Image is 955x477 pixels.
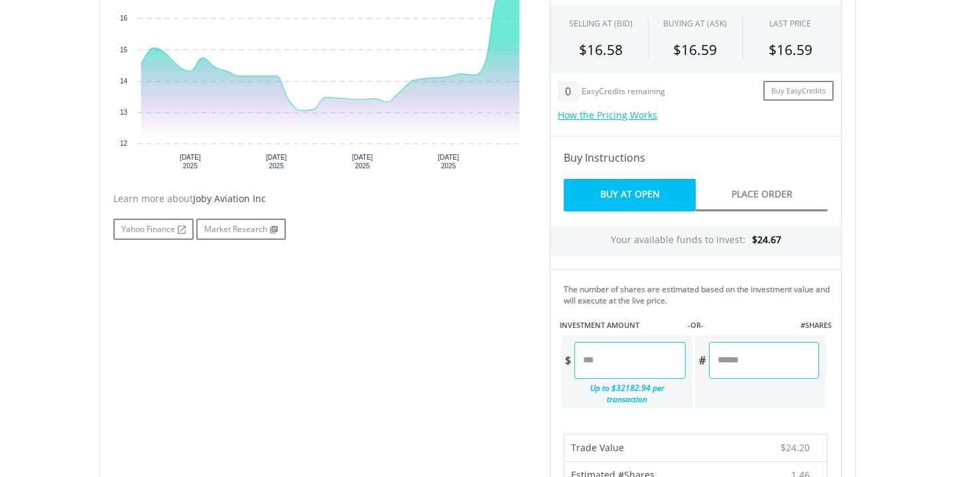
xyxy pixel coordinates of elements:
[352,154,373,170] text: [DATE] 2025
[769,18,811,29] div: LAST PRICE
[558,109,657,121] a: How the Pricing Works
[663,18,727,29] span: BUYING AT (ASK)
[561,342,574,379] div: $
[582,87,665,98] div: EasyCredits remaining
[120,15,128,22] text: 16
[561,379,686,408] div: Up to $32182.94 per transaction
[763,81,834,101] a: Buy EasyCredits
[688,320,704,331] label: -OR-
[193,192,266,205] span: Joby Aviation Inc
[564,284,836,306] div: The number of shares are estimated based on the investment value and will execute at the live price.
[560,320,639,331] label: INVESTMENT AMOUNT
[120,109,128,116] text: 13
[558,81,578,102] div: 0
[564,150,828,166] h4: Buy Instructions
[564,179,696,211] a: Buy At Open
[180,154,201,170] text: [DATE] 2025
[550,227,841,256] div: Your available funds to invest:
[569,18,633,29] div: SELLING AT (BID)
[673,40,717,59] span: $16.59
[196,219,286,240] a: Market Research
[579,40,623,59] span: $16.58
[696,179,828,211] a: Place Order
[120,140,128,147] text: 12
[120,46,128,54] text: 15
[781,441,810,454] span: $24.20
[800,320,832,331] label: #SHARES
[266,154,287,170] text: [DATE] 2025
[769,40,812,59] span: $16.59
[752,233,781,246] span: $24.67
[571,441,624,454] span: Trade Value
[438,154,459,170] text: [DATE] 2025
[113,192,530,205] div: Learn more about
[113,219,194,240] a: Yahoo Finance
[695,342,709,379] div: #
[120,78,128,85] text: 14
